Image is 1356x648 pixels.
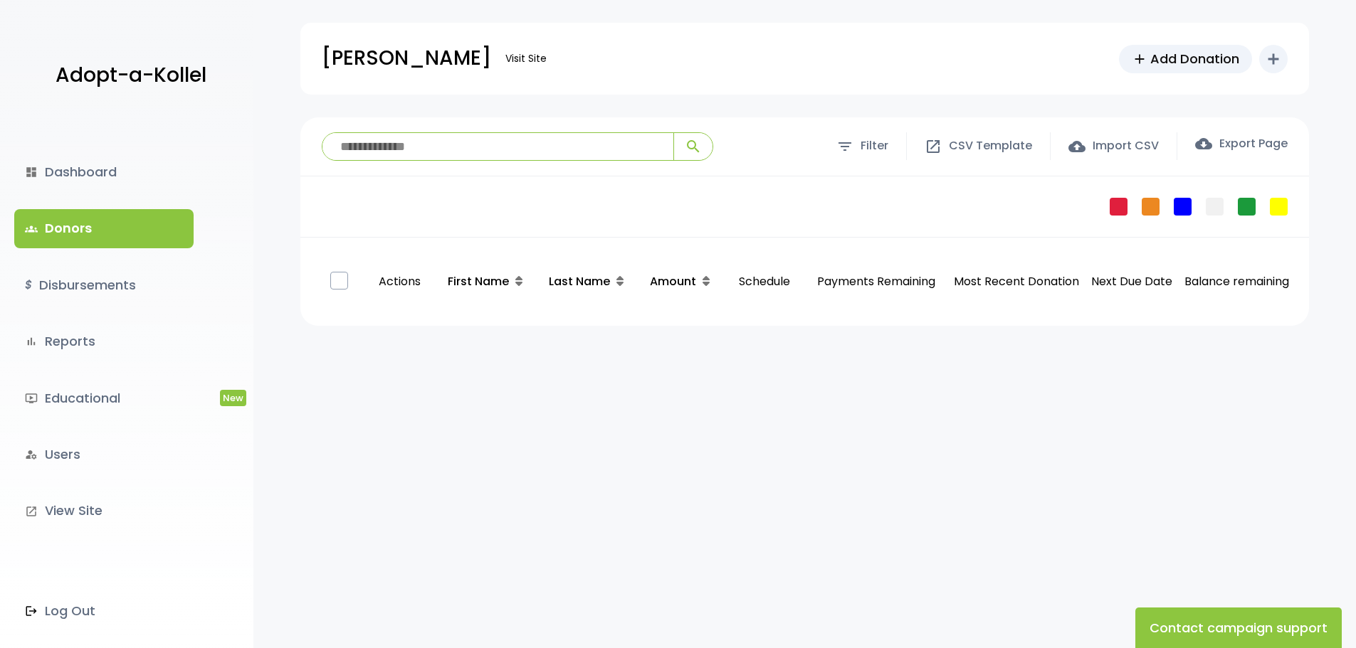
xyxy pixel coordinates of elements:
[1119,45,1252,73] a: addAdd Donation
[25,448,38,461] i: manage_accounts
[1093,136,1159,156] span: Import CSV
[25,166,38,179] i: dashboard
[1265,51,1282,68] i: add
[14,153,194,191] a: dashboardDashboard
[14,322,194,361] a: bar_chartReports
[1195,135,1288,152] label: Export Page
[730,257,799,307] p: Schedule
[220,390,246,406] span: New
[48,41,206,110] a: Adopt-a-Kollel
[14,592,194,630] a: Log Out
[14,379,194,418] a: ondemand_videoEducationalNew
[498,45,554,73] a: Visit Site
[1195,135,1212,152] span: cloud_download
[673,133,713,160] button: search
[56,58,206,93] p: Adopt-a-Kollel
[14,435,194,474] a: manage_accountsUsers
[1184,272,1289,292] p: Balance remaining
[1068,138,1086,155] span: cloud_upload
[448,273,509,290] span: First Name
[14,209,194,248] a: groupsDonors
[1090,272,1173,292] p: Next Due Date
[861,136,888,156] span: Filter
[925,138,942,155] span: open_in_new
[1132,51,1147,67] span: add
[25,505,38,518] i: launch
[25,275,32,296] i: $
[25,223,38,235] span: groups
[1135,607,1342,648] button: Contact campaign support
[836,138,853,155] span: filter_list
[1259,45,1288,73] button: add
[1150,49,1239,68] span: Add Donation
[810,257,942,307] p: Payments Remaining
[685,138,702,155] span: search
[650,273,696,290] span: Amount
[14,266,194,304] a: $Disbursements
[25,392,38,405] i: ondemand_video
[949,136,1032,156] span: CSV Template
[369,257,429,307] p: Actions
[549,273,610,290] span: Last Name
[25,335,38,348] i: bar_chart
[954,272,1079,292] p: Most Recent Donation
[322,41,491,76] p: [PERSON_NAME]
[14,492,194,530] a: launchView Site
